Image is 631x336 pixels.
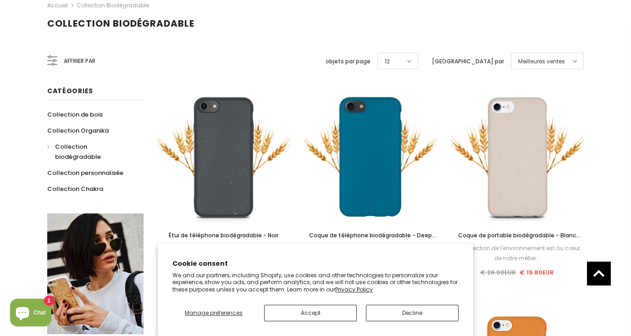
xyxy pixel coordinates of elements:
[47,126,109,135] span: Collection Organika
[264,305,357,321] button: Accept
[47,139,133,165] a: Collection biodégradable
[47,106,103,123] a: Collection de bois
[335,286,373,293] a: Privacy Policy
[451,230,584,241] a: Coque de portable biodégradable - Blanc naturel
[47,17,194,30] span: Collection biodégradable
[480,268,516,277] span: € 26.90EUR
[47,181,103,197] a: Collection Chakra
[47,123,109,139] a: Collection Organika
[366,305,459,321] button: Decline
[55,142,101,161] span: Collection biodégradable
[77,1,149,9] a: Collection biodégradable
[458,231,580,249] span: Coque de portable biodégradable - Blanc naturel
[172,305,255,321] button: Manage preferences
[304,230,437,241] a: Coque de téléphone biodégradable - Deep Sea Blue
[172,259,459,269] h2: Cookie consent
[157,243,290,263] div: La protection de l'environnement est au cœur de notre métier...
[518,57,565,66] span: Meilleures ventes
[47,86,93,95] span: Catégories
[64,56,95,66] span: Affiner par
[157,230,290,241] a: Étui de téléphone biodégradable - Noir
[326,57,371,66] label: objets par page
[169,231,278,239] span: Étui de téléphone biodégradable - Noir
[185,309,243,317] span: Manage preferences
[304,243,437,263] div: La protection de l'environnement est au cœur de notre métier...
[432,57,504,66] label: [GEOGRAPHIC_DATA] par
[385,57,390,66] span: 12
[309,231,436,249] span: Coque de téléphone biodégradable - Deep Sea Blue
[451,243,584,263] div: La protection de l'environnement est au cœur de notre métier...
[47,168,123,177] span: Collection personnalisée
[520,268,554,277] span: € 19.80EUR
[47,110,103,119] span: Collection de bois
[7,299,54,329] inbox-online-store-chat: Shopify online store chat
[47,185,103,193] span: Collection Chakra
[172,272,459,293] p: We and our partners, including Shopify, use cookies and other technologies to personalize your ex...
[47,165,123,181] a: Collection personnalisée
